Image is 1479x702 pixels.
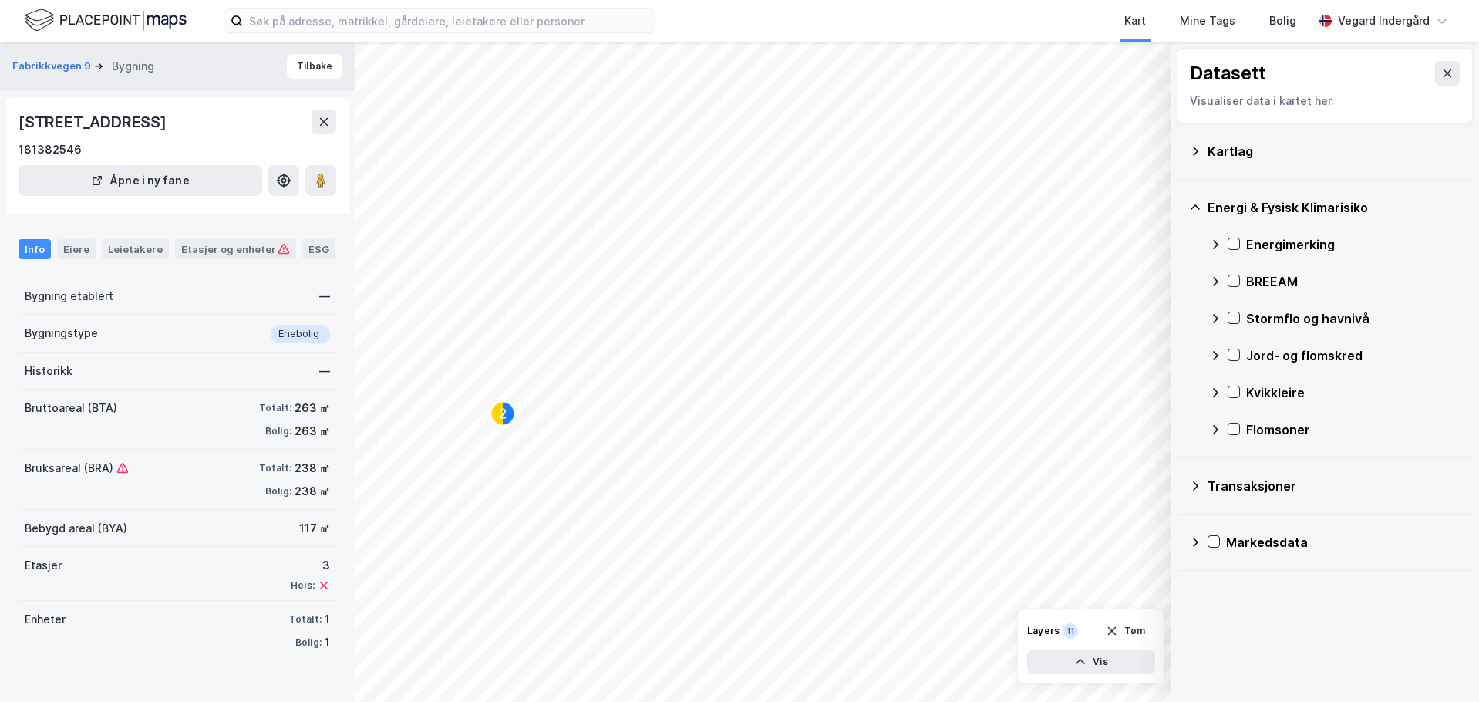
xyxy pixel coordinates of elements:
div: Bolig: [265,485,291,498]
div: Kvikkleire [1246,383,1460,402]
div: Bolig: [265,425,291,437]
div: Jord- og flomskred [1246,346,1460,365]
iframe: Chat Widget [1402,628,1479,702]
div: Eiere [57,239,96,259]
div: Transaksjoner [1208,477,1460,495]
div: Kart [1124,12,1146,30]
div: Bygning [112,57,154,76]
div: ESG [302,239,335,259]
button: Fabrikkvegen 9 [12,59,94,74]
div: Vegard Indergård [1338,12,1430,30]
div: — [319,362,330,380]
div: Etasjer [25,556,62,575]
div: Info [19,239,51,259]
div: Enheter [25,610,66,629]
div: Totalt: [289,613,322,626]
div: 1 [325,633,330,652]
div: [STREET_ADDRESS] [19,110,170,134]
button: Tøm [1096,619,1155,643]
div: Etasjer og enheter [181,242,290,256]
div: 1 [325,610,330,629]
div: Flomsoner [1246,420,1460,439]
div: Kontrollprogram for chat [1402,628,1479,702]
div: 11 [1063,623,1078,639]
div: 181382546 [19,140,82,159]
div: Bruttoareal (BTA) [25,399,117,417]
div: Kartlag [1208,142,1460,160]
div: Visualiser data i kartet her. [1190,92,1460,110]
div: Bolig [1269,12,1296,30]
div: Historikk [25,362,72,380]
div: Energi & Fysisk Klimarisiko [1208,198,1460,217]
div: Bruksareal (BRA) [25,459,129,478]
div: 263 ㎡ [295,422,330,440]
div: 238 ㎡ [295,459,330,478]
div: Energimerking [1246,235,1460,254]
div: Map marker [490,401,515,426]
input: Søk på adresse, matrikkel, gårdeiere, leietakere eller personer [243,9,655,32]
div: — [319,287,330,305]
button: Vis [1027,650,1155,674]
div: Leietakere [102,239,169,259]
div: 117 ㎡ [299,519,330,538]
div: Totalt: [259,402,291,414]
div: Bygning etablert [25,287,113,305]
div: Stormflo og havnivå [1246,309,1460,328]
text: 2 [500,407,507,420]
div: Mine Tags [1180,12,1235,30]
div: Bygningstype [25,324,98,343]
div: 3 [291,556,330,575]
div: Layers [1027,625,1060,637]
div: Bolig: [295,636,322,649]
div: Heis: [291,579,315,592]
button: Tilbake [287,54,342,79]
button: Åpne i ny fane [19,165,262,196]
div: BREEAM [1246,272,1460,291]
div: Bebygd areal (BYA) [25,519,127,538]
img: logo.f888ab2527a4732fd821a326f86c7f29.svg [25,7,187,34]
div: 238 ㎡ [295,482,330,501]
div: Markedsdata [1226,533,1460,552]
div: Totalt: [259,462,291,474]
div: Datasett [1190,61,1266,86]
div: 263 ㎡ [295,399,330,417]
